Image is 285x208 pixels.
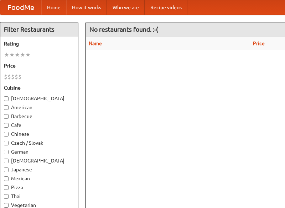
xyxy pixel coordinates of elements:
a: How it works [66,0,107,15]
label: Japanese [4,166,74,173]
input: German [4,150,9,154]
label: Chinese [4,130,74,138]
input: Pizza [4,185,9,190]
a: Price [253,41,265,46]
a: Recipe videos [145,0,187,15]
a: FoodMe [0,0,41,15]
label: Mexican [4,175,74,182]
a: Home [41,0,66,15]
ng-pluralize: No restaurants found. :-( [89,26,158,33]
h5: Cuisine [4,84,74,91]
h4: Filter Restaurants [0,22,78,37]
input: Cafe [4,123,9,128]
a: Who we are [107,0,145,15]
label: Czech / Slovak [4,139,74,146]
h5: Price [4,62,74,69]
label: German [4,148,74,155]
li: $ [18,73,22,81]
li: $ [15,73,18,81]
li: ★ [4,51,9,59]
li: ★ [15,51,20,59]
input: American [4,105,9,110]
li: ★ [25,51,31,59]
input: Thai [4,194,9,199]
label: [DEMOGRAPHIC_DATA] [4,157,74,164]
input: Barbecue [4,114,9,119]
h5: Rating [4,40,74,47]
label: Cafe [4,122,74,129]
a: Name [89,41,102,46]
label: American [4,104,74,111]
li: $ [7,73,11,81]
input: [DEMOGRAPHIC_DATA] [4,96,9,101]
input: Czech / Slovak [4,141,9,145]
label: Pizza [4,184,74,191]
input: Japanese [4,167,9,172]
label: Thai [4,193,74,200]
input: Mexican [4,176,9,181]
li: ★ [9,51,15,59]
input: Chinese [4,132,9,137]
label: Barbecue [4,113,74,120]
li: $ [4,73,7,81]
input: Vegetarian [4,203,9,208]
label: [DEMOGRAPHIC_DATA] [4,95,74,102]
li: ★ [20,51,25,59]
input: [DEMOGRAPHIC_DATA] [4,159,9,163]
li: $ [11,73,15,81]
